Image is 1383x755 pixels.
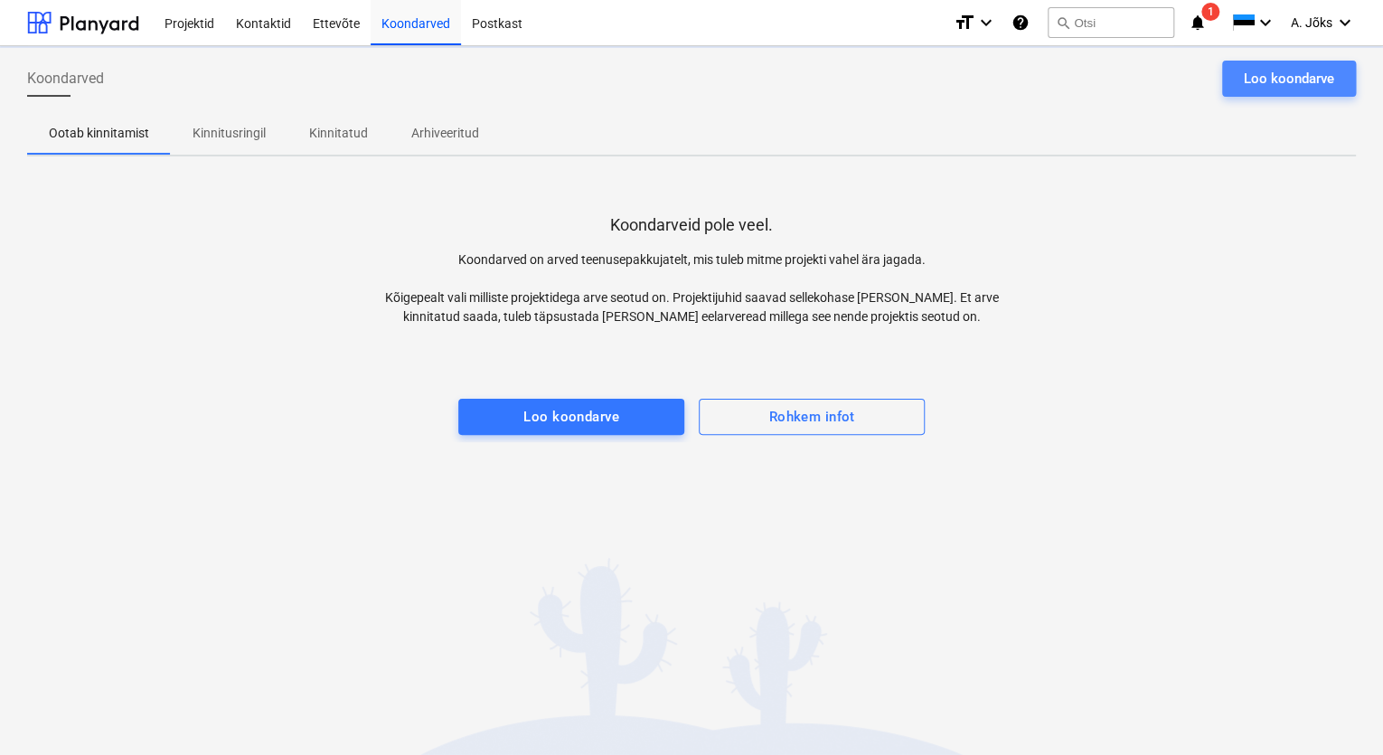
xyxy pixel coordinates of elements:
i: format_size [954,12,975,33]
p: Kinnitatud [309,124,368,143]
span: Koondarved [27,68,104,90]
i: notifications [1189,12,1207,33]
i: keyboard_arrow_down [1255,12,1276,33]
button: Otsi [1048,7,1174,38]
div: Loo koondarve [1244,67,1334,90]
button: Loo koondarve [458,399,684,435]
p: Koondarved on arved teenusepakkujatelt, mis tuleb mitme projekti vahel ära jagada. Kõigepealt val... [360,250,1024,326]
span: 1 [1201,3,1219,21]
button: Loo koondarve [1222,61,1356,97]
div: Rohkem infot [768,405,854,429]
span: A. Jõks [1291,15,1332,30]
button: Rohkem infot [699,399,925,435]
i: Abikeskus [1011,12,1030,33]
div: Loo koondarve [523,405,619,429]
p: Ootab kinnitamist [49,124,149,143]
i: keyboard_arrow_down [1334,12,1356,33]
p: Arhiveeritud [411,124,479,143]
p: Kinnitusringil [193,124,266,143]
span: search [1056,15,1070,30]
p: Koondarveid pole veel. [610,214,773,236]
iframe: Chat Widget [1293,668,1383,755]
i: keyboard_arrow_down [975,12,997,33]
